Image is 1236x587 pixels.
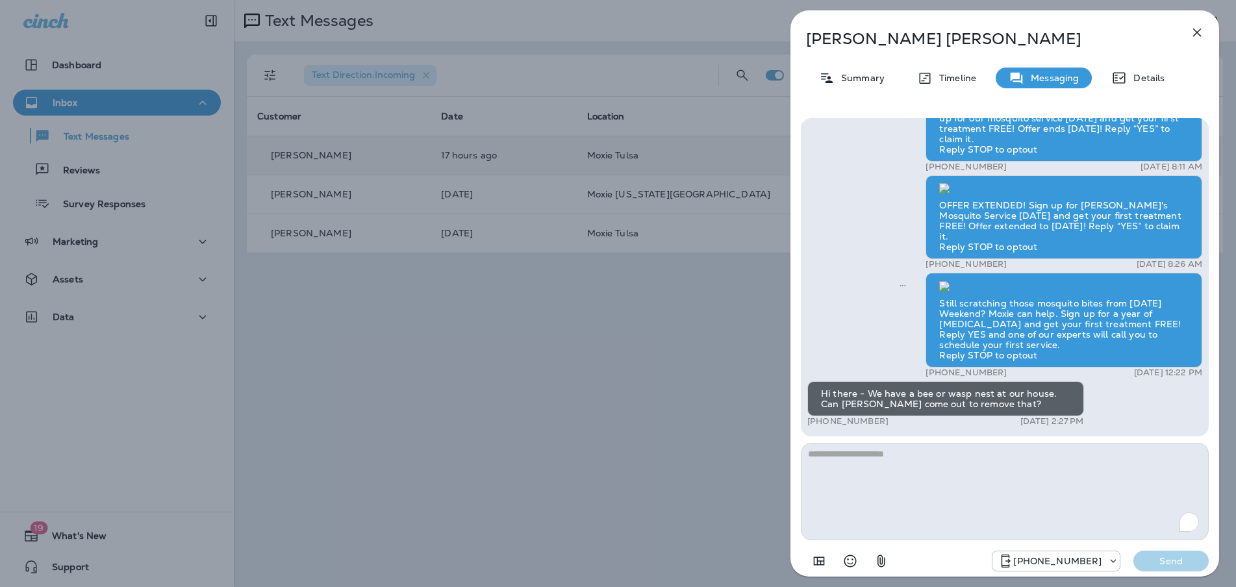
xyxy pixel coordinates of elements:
p: [PHONE_NUMBER] [926,368,1007,378]
div: Hi there - We have a bee or wasp nest at our house. Can [PERSON_NAME] come out to remove that? [807,381,1084,416]
p: [DATE] 12:22 PM [1134,368,1202,378]
p: Timeline [933,73,976,83]
p: Summary [835,73,885,83]
textarea: To enrich screen reader interactions, please activate Accessibility in Grammarly extension settings [801,443,1209,540]
span: Sent [900,279,906,290]
div: Still scratching those mosquito bites from [DATE] Weekend? Moxie can help. Sign up for a year of ... [926,273,1202,368]
p: [DATE] 8:26 AM [1137,259,1202,269]
p: [PERSON_NAME] [PERSON_NAME] [806,30,1161,48]
div: +1 (405) 644-4279 [992,553,1120,569]
p: [DATE] 2:27 PM [1020,416,1084,427]
p: [PHONE_NUMBER] [807,416,889,427]
p: [PHONE_NUMBER] [1013,556,1102,566]
p: Details [1127,73,1165,83]
img: twilio-download [939,281,950,292]
img: twilio-download [939,183,950,194]
button: Select an emoji [837,548,863,574]
p: [DATE] 8:11 AM [1141,162,1202,172]
p: [PHONE_NUMBER] [926,259,1007,269]
p: Messaging [1024,73,1079,83]
div: OFFER EXTENDED! Sign up for [PERSON_NAME]'s Mosquito Service [DATE] and get your first treatment ... [926,175,1202,260]
p: [PHONE_NUMBER] [926,162,1007,172]
button: Add in a premade template [806,548,832,574]
div: Still scratching those bites from [DATE] weekend? Sign up for our mosquito service [DATE] and get... [926,77,1202,162]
